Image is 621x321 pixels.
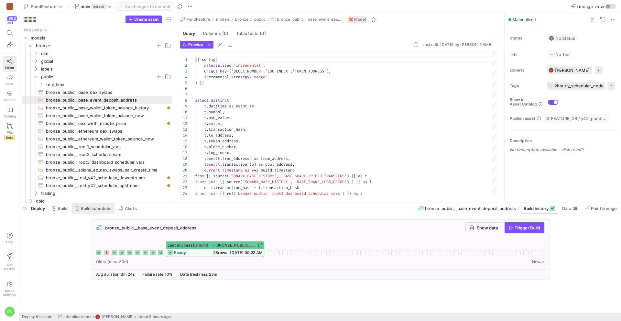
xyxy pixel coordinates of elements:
[209,109,222,115] span: symbol
[204,144,206,149] span: t
[180,80,187,86] div: 5
[510,68,542,72] span: Experts
[92,4,106,9] span: default
[81,206,112,211] span: Build scheduler
[554,83,604,88] span: 2hourly_schedular_node
[180,41,206,49] button: Preview
[263,185,299,190] span: transaction_hash
[229,173,277,179] span: 'SONARX_BASE_HISTORY'
[204,150,206,155] span: t
[222,179,224,184] span: {
[3,305,16,318] button: DA
[204,156,215,161] span: lower
[180,97,187,103] div: 8
[465,222,502,233] button: Show data
[22,143,172,150] div: Press SPACE to select this row.
[22,57,172,65] div: Press SPACE to select this row.
[179,16,212,23] button: PondFeature
[209,133,231,138] span: to_address
[211,98,229,103] span: distinct
[180,138,187,144] div: 15
[63,315,92,319] span: add alias name
[229,115,231,120] span: ,
[125,16,162,23] button: Create asset
[102,315,134,319] span: [PERSON_NAME]
[22,143,172,150] a: bronze_public__root1_schedular_vars​​​​​​​​​​
[180,62,187,68] div: 2
[209,179,218,184] span: join
[22,104,172,112] a: bronze_public__base_wallet_token_balance_history​​​​​​​​​​
[358,179,360,184] span: }
[260,31,266,36] span: (0)
[510,52,542,57] span: Tier
[510,36,542,40] span: Status
[22,34,172,42] div: Press SPACE to select this row.
[3,56,16,72] a: Editor
[220,162,222,167] span: .
[253,16,267,23] button: public
[180,150,187,156] div: 17
[572,206,578,211] div: 2B
[41,58,171,65] span: global
[292,162,295,167] span: ,
[22,104,172,112] div: Press SPACE to select this row.
[562,206,571,211] span: Data
[254,156,258,161] span: as
[180,57,187,62] div: 1
[174,250,186,255] span: ready
[22,42,172,50] div: Press SPACE to select this row.
[227,69,229,74] span: =
[252,74,267,80] span: 'merge'
[547,50,572,59] button: No tierNo Tier
[46,159,165,166] span: bronze_public__root3_dashboard_schedular_vars​​​​​​​​​​
[206,173,209,179] span: {
[206,104,209,109] span: .
[22,182,172,189] a: bronze_public__test_y42_schedular_upstream​​​​​​​​​​
[549,52,554,57] img: No tier
[22,26,172,34] div: Press SPACE to select this row.
[3,230,16,247] button: Help
[4,98,16,102] span: Monitor
[137,315,171,319] span: about 8 hours ago
[3,1,16,12] a: C
[46,120,165,127] span: bronze_public__cex_weth_minute_price​​​​​​​​​​
[211,185,213,190] span: t
[236,144,238,149] span: ,
[209,104,227,109] span: datetime
[22,189,172,197] div: Press SPACE to select this row.
[204,162,215,167] span: lower
[3,105,16,121] a: Catalog
[213,250,227,255] span: 2B rows
[218,162,220,167] span: l
[46,174,165,182] span: bronze_public__test_y42_schedular_downstream​​​​​​​​​​
[261,156,288,161] span: from_address
[188,42,203,47] span: Preview
[591,206,617,211] span: Point lineage
[281,173,347,179] span: 'BASE_SHARE_PRICED_TRANSFERS'
[206,150,209,155] span: .
[229,69,231,74] span: [
[36,197,171,205] span: gold
[551,116,608,121] span: FEATURE_DB / y42_pondfeature_main / BRONZE_PUBLIC__BASE_EVENT_DEPOSIT_ADDRESS
[577,4,604,9] span: Lineage view
[547,34,577,42] button: No statusNo Status
[358,173,363,179] span: as
[231,133,234,138] span: ,
[204,185,209,190] span: on
[22,96,172,104] a: bronze_public__base_event_deposit_address​​​​​​​​​​
[41,50,171,57] span: dim
[22,50,172,57] div: Press SPACE to select this row.
[183,31,195,36] span: Query
[180,121,187,127] div: 12
[204,115,206,120] span: t
[134,17,159,22] span: Create asset
[180,86,187,92] div: 6
[349,17,353,21] img: undefined
[46,135,165,143] span: bronze_public__ethereum_wallet_token_balance_now​​​​​​​​​​
[3,72,16,88] a: Code
[236,104,254,109] span: event_ts
[180,173,187,179] div: 21
[351,179,354,184] span: )
[215,57,218,62] span: (
[243,179,290,184] span: 'SONARX_BASE_HISTORY'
